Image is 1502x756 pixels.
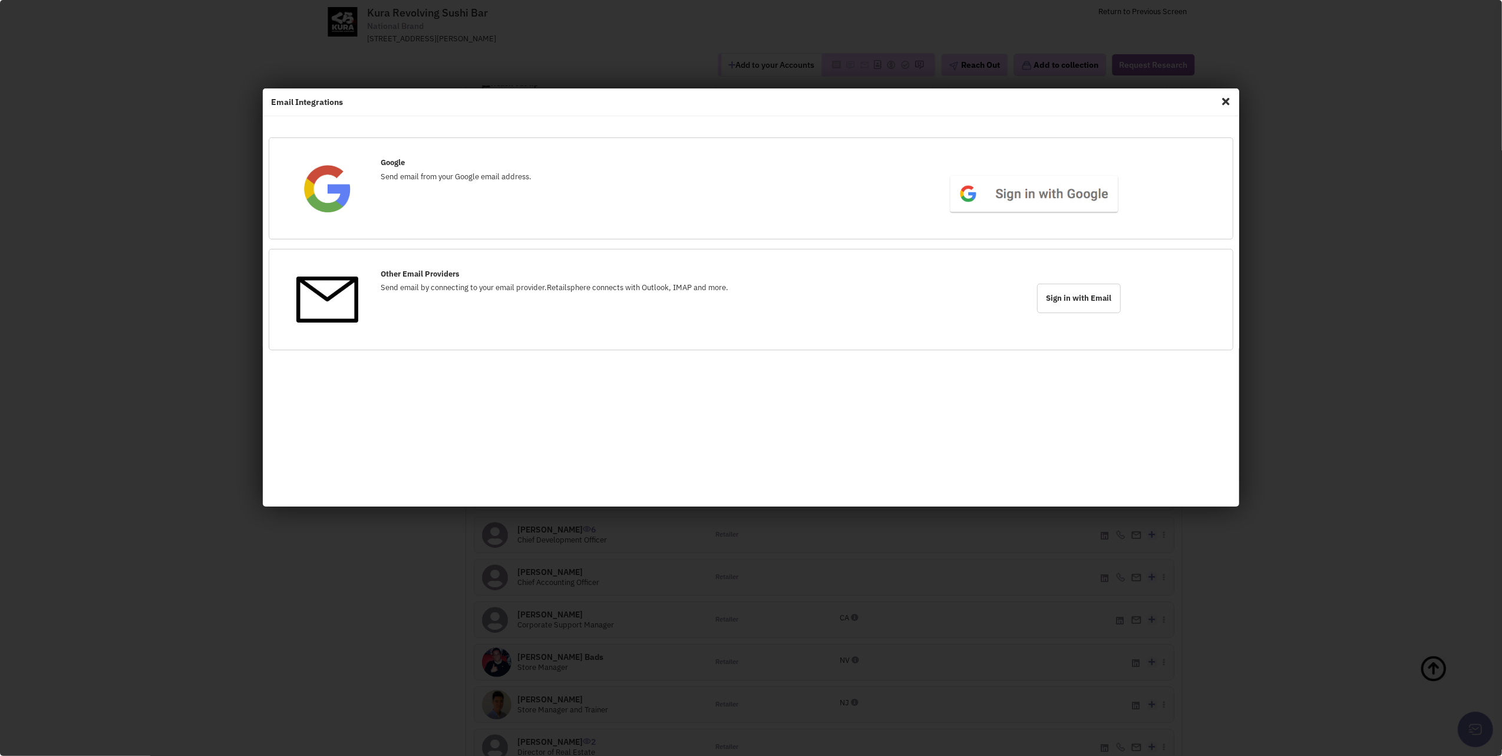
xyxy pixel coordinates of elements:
label: Google [381,157,405,169]
img: OtherEmail.png [296,269,358,331]
img: btn_google_signin_light_normal_web@2x.png [948,173,1121,215]
label: Other Email Providers [381,269,460,280]
span: Sign in with Email [1037,284,1121,313]
span: Send email from your Google email address. [381,172,532,182]
span: Close [1218,92,1233,111]
h4: Email Integrations [271,97,1231,107]
img: Google.png [296,157,358,219]
span: Send email by connecting to your email provider.Retailsphere connects with Outlook, IMAP and more. [381,282,729,292]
